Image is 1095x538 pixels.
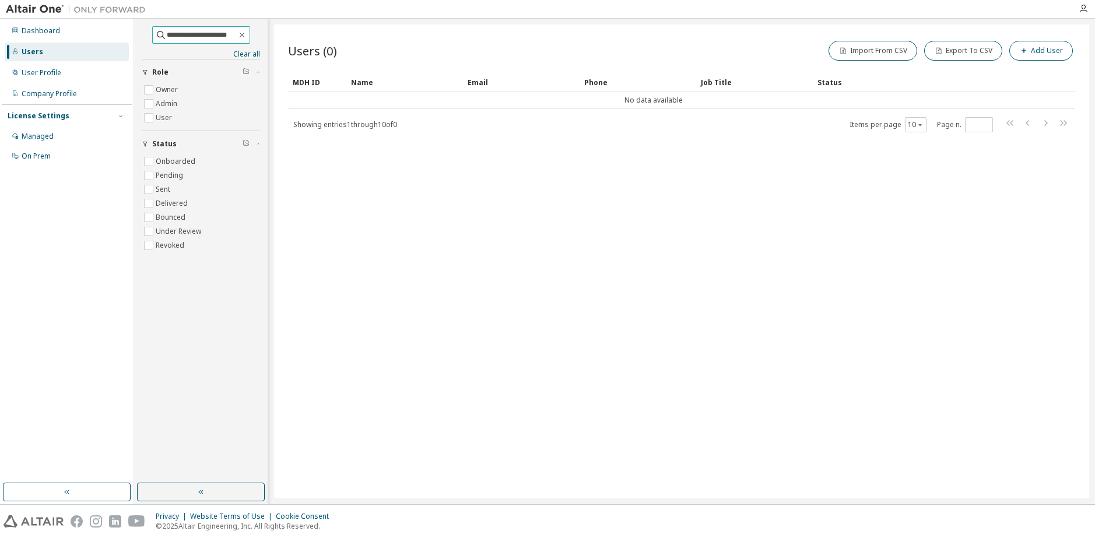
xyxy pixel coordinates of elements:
[243,139,250,149] span: Clear filter
[156,196,190,210] label: Delivered
[156,182,173,196] label: Sent
[293,119,397,129] span: Showing entries 1 through 10 of 0
[8,111,69,121] div: License Settings
[142,59,260,85] button: Role
[288,43,337,59] span: Users (0)
[22,152,51,161] div: On Prem
[156,512,190,521] div: Privacy
[156,224,203,238] label: Under Review
[142,131,260,157] button: Status
[584,73,692,92] div: Phone
[156,83,180,97] label: Owner
[276,512,336,521] div: Cookie Consent
[288,92,1019,109] td: No data available
[937,117,993,132] span: Page n.
[468,73,575,92] div: Email
[22,89,77,99] div: Company Profile
[152,139,177,149] span: Status
[156,154,198,168] label: Onboarded
[156,521,336,531] p: © 2025 Altair Engineering, Inc. All Rights Reserved.
[6,3,152,15] img: Altair One
[156,111,174,125] label: User
[850,117,926,132] span: Items per page
[817,73,1015,92] div: Status
[22,26,60,36] div: Dashboard
[22,132,54,141] div: Managed
[152,68,169,77] span: Role
[156,238,187,252] label: Revoked
[156,97,180,111] label: Admin
[109,515,121,528] img: linkedin.svg
[22,68,61,78] div: User Profile
[90,515,102,528] img: instagram.svg
[3,515,64,528] img: altair_logo.svg
[190,512,276,521] div: Website Terms of Use
[156,168,185,182] label: Pending
[156,210,188,224] label: Bounced
[142,50,260,59] a: Clear all
[351,73,458,92] div: Name
[908,120,924,129] button: 10
[243,68,250,77] span: Clear filter
[128,515,145,528] img: youtube.svg
[71,515,83,528] img: facebook.svg
[924,41,1002,61] button: Export To CSV
[293,73,342,92] div: MDH ID
[701,73,808,92] div: Job Title
[22,47,43,57] div: Users
[1009,41,1073,61] button: Add User
[829,41,917,61] button: Import From CSV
